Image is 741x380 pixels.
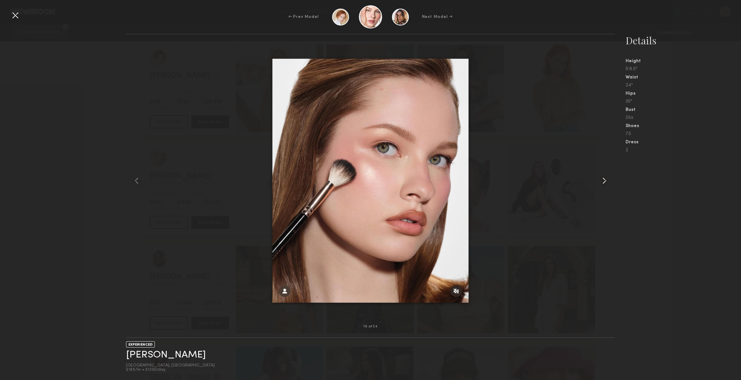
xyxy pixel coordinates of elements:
a: [PERSON_NAME] [126,350,206,360]
div: 7.5 [626,132,741,136]
div: Details [626,34,741,47]
div: 24" [626,83,741,88]
div: EXPERIENCED [126,341,155,348]
div: Dress [626,140,741,145]
div: $185/hr • $1330/day [126,368,215,372]
div: Hips [626,91,741,96]
div: 35" [626,99,741,104]
div: Bust [626,108,741,112]
div: 33a [626,116,741,120]
div: [GEOGRAPHIC_DATA], [GEOGRAPHIC_DATA] [126,363,215,368]
div: Waist [626,75,741,80]
div: Next Model → [422,14,453,20]
div: 2 [626,148,741,153]
div: 10 of 24 [363,325,378,328]
div: Shoes [626,124,741,128]
div: ← Prev Model [288,14,319,20]
div: Height [626,59,741,64]
div: 5'8.5" [626,67,741,71]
